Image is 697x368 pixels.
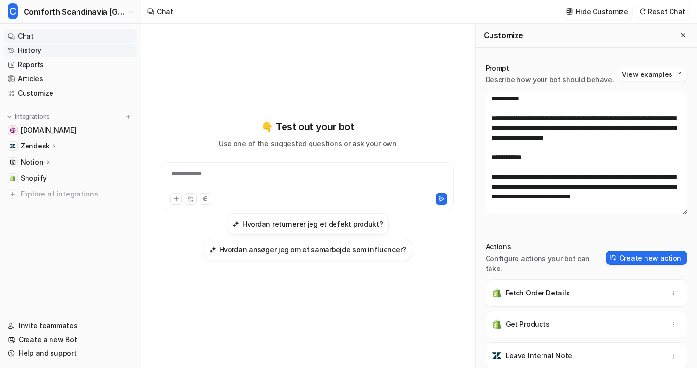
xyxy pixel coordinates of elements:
h3: Hvordan ansøger jeg om et samarbejde som influencer? [219,245,406,255]
img: comforth.dk [10,127,16,133]
a: Chat [4,29,137,43]
img: Shopify [10,175,16,181]
img: Notion [10,159,16,165]
a: ShopifyShopify [4,172,137,185]
a: Help and support [4,346,137,360]
a: Articles [4,72,137,86]
img: customize [566,8,573,15]
button: View examples [617,67,687,81]
button: Create new action [606,251,687,265]
a: Reports [4,58,137,72]
a: Customize [4,86,137,100]
button: Close flyout [677,29,689,41]
span: Comforth Scandinavia [GEOGRAPHIC_DATA] [24,5,127,19]
p: Actions [486,242,606,252]
p: Integrations [15,113,50,121]
div: Chat [157,6,173,17]
a: comforth.dk[DOMAIN_NAME] [4,123,137,137]
p: Fetch Order Details [506,288,570,298]
img: Zendesk [10,143,16,149]
img: Get Products icon [492,319,502,329]
img: Fetch Order Details icon [492,288,502,298]
p: Describe how your bot should behave. [486,75,614,85]
h2: Customize [484,30,523,40]
p: Leave Internal Note [506,351,572,361]
button: Reset Chat [636,4,689,19]
img: explore all integrations [8,189,18,199]
button: Hide Customize [563,4,632,19]
span: Shopify [21,173,47,183]
p: 👇 Test out your bot [261,120,354,134]
p: Configure actions your bot can take. [486,254,606,273]
a: Create a new Bot [4,333,137,346]
p: Zendesk [21,141,50,151]
p: Use one of the suggested questions or ask your own [219,138,397,148]
button: Integrations [4,112,52,122]
img: menu_add.svg [125,113,131,120]
span: Explore all integrations [21,186,133,202]
button: Hvordan ansøger jeg om et samarbejde som influencer?Hvordan ansøger jeg om et samarbejde som infl... [204,239,412,260]
h3: Hvordan returnerer jeg et defekt produkt? [242,219,383,229]
p: Hide Customize [576,6,628,17]
img: expand menu [6,113,13,120]
a: Invite teammates [4,319,137,333]
img: create-action-icon.svg [610,254,617,261]
p: Prompt [486,63,614,73]
img: Hvordan returnerer jeg et defekt produkt? [232,221,239,228]
img: reset [639,8,646,15]
p: Notion [21,157,43,167]
img: Hvordan ansøger jeg om et samarbejde som influencer? [209,246,216,253]
a: History [4,44,137,57]
img: Leave Internal Note icon [492,351,502,361]
p: Get Products [506,319,550,329]
span: C [8,3,18,19]
a: Explore all integrations [4,187,137,201]
button: Hvordan returnerer jeg et defekt produkt?Hvordan returnerer jeg et defekt produkt? [227,213,389,235]
span: [DOMAIN_NAME] [21,125,76,135]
